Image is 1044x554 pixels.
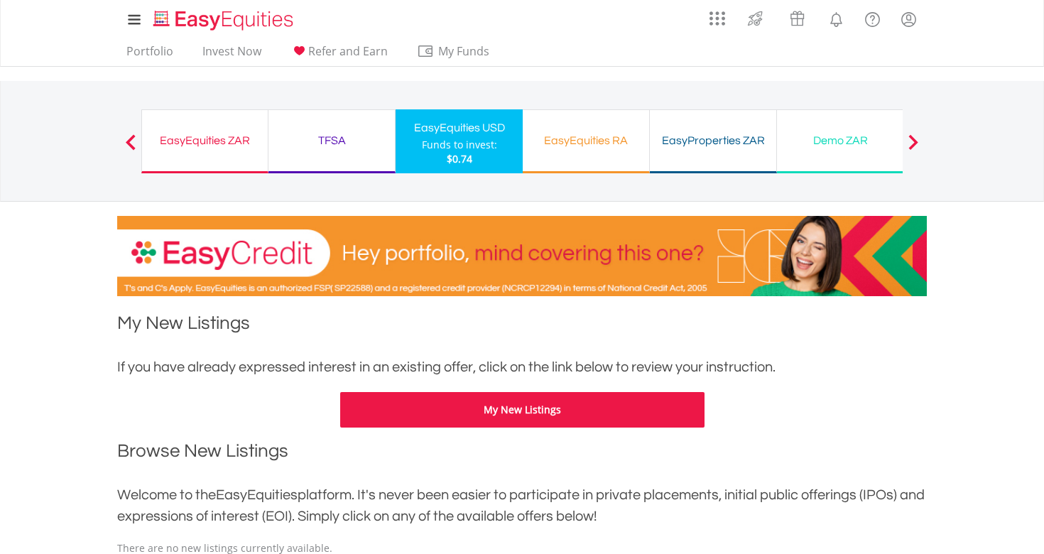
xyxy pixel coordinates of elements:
img: EasyCredit Promotion Banner [117,216,927,296]
img: thrive-v2.svg [744,7,767,30]
img: vouchers-v2.svg [785,7,809,30]
button: Next [899,141,928,156]
div: EasyEquities USD [404,118,514,138]
a: AppsGrid [700,4,734,26]
a: My Profile [891,4,927,35]
a: Invest Now [197,44,267,66]
div: Funds to invest: [422,138,497,152]
h1: Browse New Listings [117,438,927,470]
span: Refer and Earn [308,43,388,59]
a: Portfolio [121,44,179,66]
button: My New Listings [340,392,705,428]
a: FAQ's and Support [854,4,891,32]
a: Refer and Earn [285,44,393,66]
button: Previous [116,141,145,156]
span: EasyEquities [216,488,298,502]
div: EasyEquities ZAR [151,131,259,151]
div: Welcome to the platform. It's never been easier to participate in private placements, initial pub... [117,484,927,527]
div: EasyEquities RA [531,131,641,151]
span: $0.74 [447,152,472,165]
a: Notifications [818,4,854,32]
a: Home page [148,4,299,32]
img: EasyEquities_Logo.png [151,9,299,32]
div: EasyProperties ZAR [658,131,768,151]
div: TFSA [277,131,386,151]
div: If you have already expressed interest in an existing offer, click on the link below to review yo... [117,357,927,378]
h1: My New Listings [117,310,927,342]
img: grid-menu-icon.svg [709,11,725,26]
a: Vouchers [776,4,818,30]
div: Demo ZAR [785,131,895,151]
span: My Funds [417,42,510,60]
